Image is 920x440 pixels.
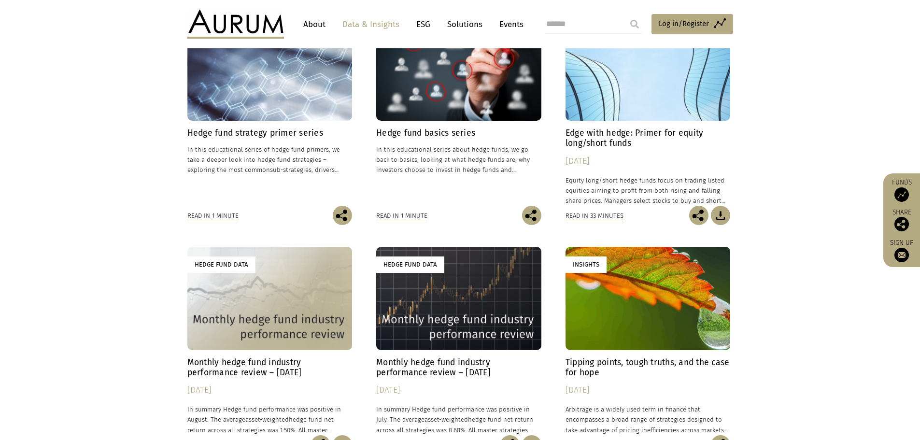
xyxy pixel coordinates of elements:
[376,211,427,221] div: Read in 1 minute
[566,175,731,206] p: Equity long/short hedge funds focus on trading listed equities aiming to profit from both rising ...
[187,357,353,378] h4: Monthly hedge fund industry performance review – [DATE]
[522,206,541,225] img: Share this post
[376,128,541,138] h4: Hedge fund basics series
[566,247,731,435] a: Insights Tipping points, tough truths, and the case for hope [DATE] Arbitrage is a widely used te...
[566,383,731,397] div: [DATE]
[376,247,541,435] a: Hedge Fund Data Monthly hedge fund industry performance review – [DATE] [DATE] In summary Hedge f...
[187,144,353,175] p: In this educational series of hedge fund primers, we take a deeper look into hedge fund strategie...
[245,416,289,423] span: asset-weighted
[711,206,730,225] img: Download Article
[566,211,623,221] div: Read in 33 minutes
[888,209,915,231] div: Share
[376,18,541,206] a: Insights Hedge fund basics series In this educational series about hedge funds, we go back to bas...
[187,10,284,39] img: Aurum
[566,256,607,272] div: Insights
[495,15,524,33] a: Events
[689,206,708,225] img: Share this post
[338,15,404,33] a: Data & Insights
[442,15,487,33] a: Solutions
[333,206,352,225] img: Share this post
[270,166,311,173] span: sub-strategies
[187,128,353,138] h4: Hedge fund strategy primer series
[894,248,909,262] img: Sign up to our newsletter
[376,144,541,175] p: In this educational series about hedge funds, we go back to basics, looking at what hedge funds a...
[894,217,909,231] img: Share this post
[659,18,709,29] span: Log in/Register
[187,18,353,206] a: Insights Hedge fund strategy primer series In this educational series of hedge fund primers, we t...
[411,15,435,33] a: ESG
[566,155,731,168] div: [DATE]
[376,357,541,378] h4: Monthly hedge fund industry performance review – [DATE]
[566,357,731,378] h4: Tipping points, tough truths, and the case for hope
[376,404,541,435] p: In summary Hedge fund performance was positive in July. The average hedge fund net return across ...
[187,383,353,397] div: [DATE]
[376,256,444,272] div: Hedge Fund Data
[888,178,915,202] a: Funds
[625,14,644,34] input: Submit
[187,211,239,221] div: Read in 1 minute
[894,187,909,202] img: Access Funds
[187,256,255,272] div: Hedge Fund Data
[425,416,468,423] span: asset-weighted
[187,404,353,435] p: In summary Hedge fund performance was positive in August. The average hedge fund net return acros...
[566,18,731,206] a: Insights Edge with hedge: Primer for equity long/short funds [DATE] Equity long/short hedge funds...
[298,15,330,33] a: About
[187,247,353,435] a: Hedge Fund Data Monthly hedge fund industry performance review – [DATE] [DATE] In summary Hedge f...
[888,239,915,262] a: Sign up
[376,383,541,397] div: [DATE]
[566,404,731,435] p: Arbitrage is a widely used term in finance that encompasses a broad range of strategies designed ...
[566,128,731,148] h4: Edge with hedge: Primer for equity long/short funds
[651,14,733,34] a: Log in/Register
